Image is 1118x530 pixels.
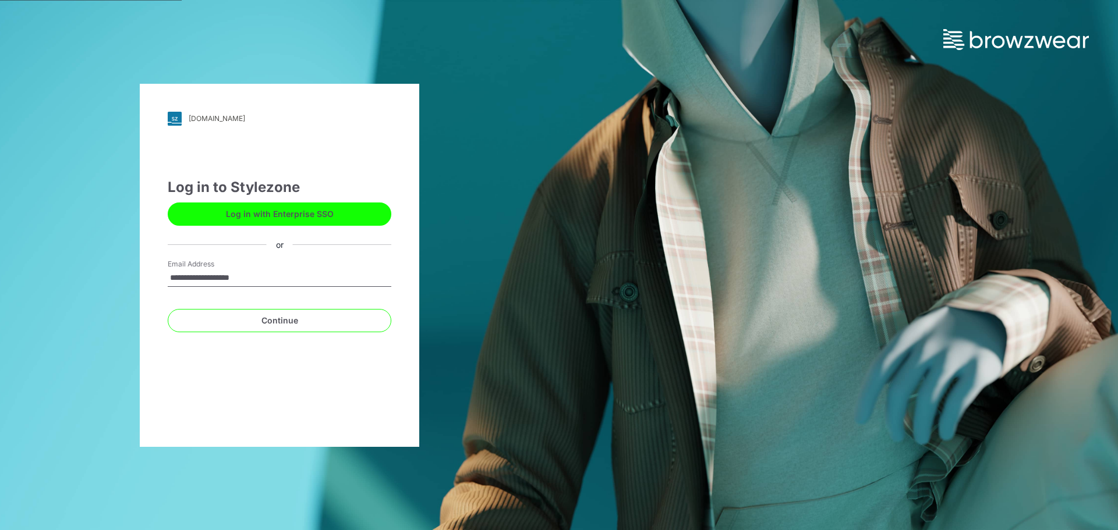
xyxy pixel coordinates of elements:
div: Log in to Stylezone [168,177,391,198]
label: Email Address [168,259,249,269]
button: Continue [168,309,391,332]
img: browzwear-logo.73288ffb.svg [943,29,1089,50]
div: [DOMAIN_NAME] [189,114,245,123]
button: Log in with Enterprise SSO [168,202,391,226]
div: or [267,239,293,251]
img: svg+xml;base64,PHN2ZyB3aWR0aD0iMjgiIGhlaWdodD0iMjgiIHZpZXdCb3g9IjAgMCAyOCAyOCIgZmlsbD0ibm9uZSIgeG... [168,112,182,126]
a: [DOMAIN_NAME] [168,112,391,126]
